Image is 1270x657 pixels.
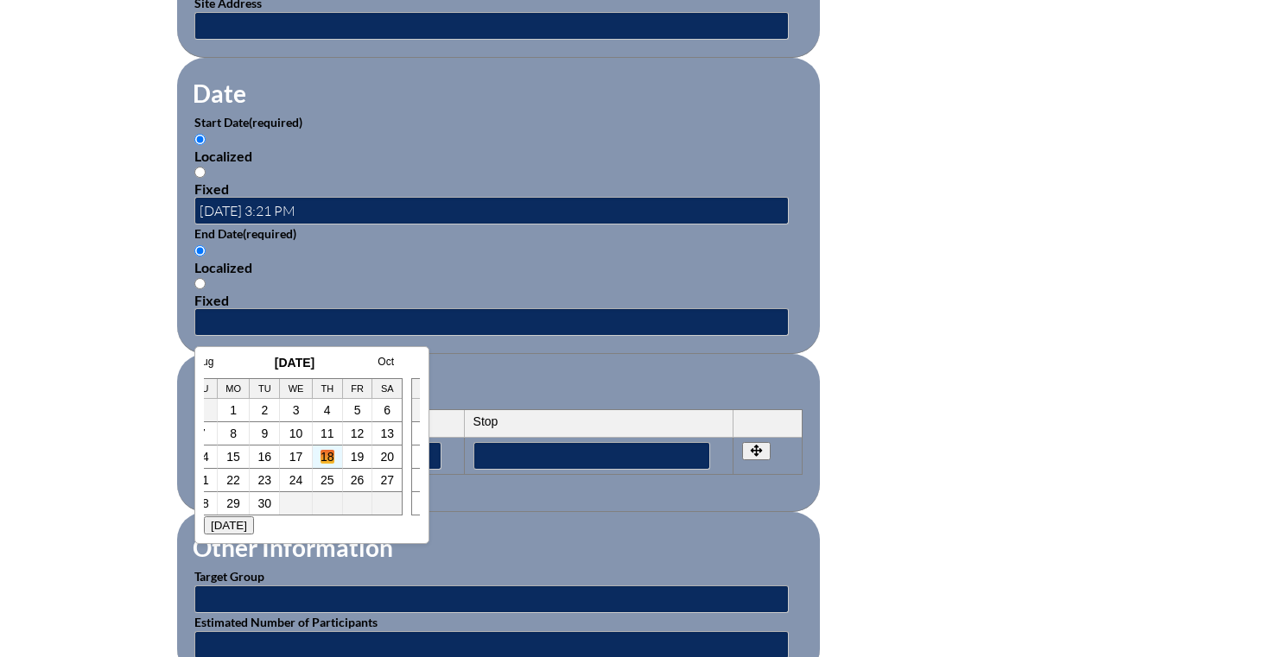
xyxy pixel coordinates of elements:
[194,226,296,241] label: End Date
[195,356,213,368] a: Aug
[321,426,334,440] a: 11
[226,496,240,510] a: 29
[194,569,264,584] label: Target Group
[194,615,378,629] label: Estimated Number of Participants
[194,180,803,197] div: Fixed
[258,496,272,510] a: 30
[293,403,300,417] a: 3
[226,473,240,487] a: 22
[250,379,280,399] th: Tu
[384,403,391,417] a: 6
[194,134,206,145] input: Localized
[351,473,365,487] a: 26
[324,403,331,417] a: 4
[321,473,334,487] a: 25
[230,426,237,440] a: 8
[380,473,394,487] a: 27
[372,379,402,399] th: Sa
[191,375,277,404] legend: Periods
[289,473,303,487] a: 24
[465,410,734,438] th: Stop
[354,403,361,417] a: 5
[249,115,302,130] span: (required)
[204,516,254,534] button: [DATE]
[289,426,303,440] a: 10
[289,450,303,464] a: 17
[199,426,206,440] a: 7
[191,533,395,562] legend: Other Information
[226,450,240,464] a: 15
[313,379,343,399] th: Th
[378,356,394,368] a: Oct
[194,148,803,164] div: Localized
[187,356,403,370] h3: [DATE]
[261,403,268,417] a: 2
[321,450,334,464] a: 18
[351,450,365,464] a: 19
[261,426,268,440] a: 9
[194,115,302,130] label: Start Date
[380,450,394,464] a: 20
[194,245,206,256] input: Localized
[280,379,313,399] th: We
[191,79,248,108] legend: Date
[218,379,251,399] th: Mo
[412,379,442,399] th: Su
[194,278,206,289] input: Fixed
[411,356,627,370] h3: [DATE]
[195,473,209,487] a: 21
[230,403,237,417] a: 1
[194,259,803,275] div: Localized
[195,450,209,464] a: 14
[243,226,296,241] span: (required)
[194,292,803,308] div: Fixed
[258,450,272,464] a: 16
[351,426,365,440] a: 12
[380,426,394,440] a: 13
[194,167,206,178] input: Fixed
[343,379,373,399] th: Fr
[258,473,272,487] a: 23
[195,496,209,510] a: 28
